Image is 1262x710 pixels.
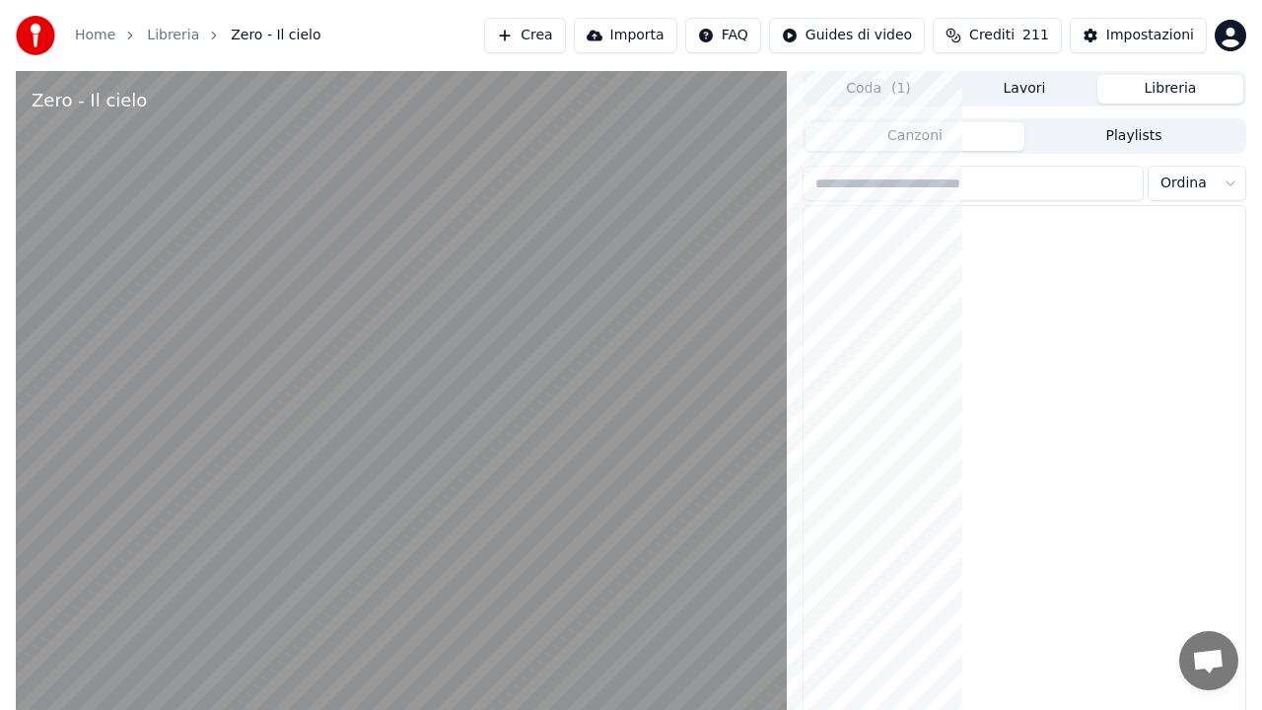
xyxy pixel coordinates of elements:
button: Importa [574,18,677,53]
button: Crea [484,18,565,53]
button: Libreria [1097,75,1243,104]
a: Libreria [147,26,199,45]
button: FAQ [685,18,761,53]
button: Guides di video [769,18,925,53]
span: Zero - Il cielo [231,26,320,45]
button: Playlists [1024,122,1243,151]
nav: breadcrumb [75,26,321,45]
button: Canzoni [806,122,1024,151]
button: Crediti211 [933,18,1062,53]
div: Zero - Il cielo [32,87,147,114]
span: ( 1 ) [891,79,911,99]
span: Crediti [969,26,1015,45]
button: Lavori [951,75,1097,104]
span: Ordina [1160,174,1207,193]
div: Aprire la chat [1179,631,1238,690]
span: 211 [1022,26,1049,45]
a: Home [75,26,115,45]
div: Impostazioni [1106,26,1194,45]
button: Coda [806,75,951,104]
button: Impostazioni [1070,18,1207,53]
img: youka [16,16,55,55]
